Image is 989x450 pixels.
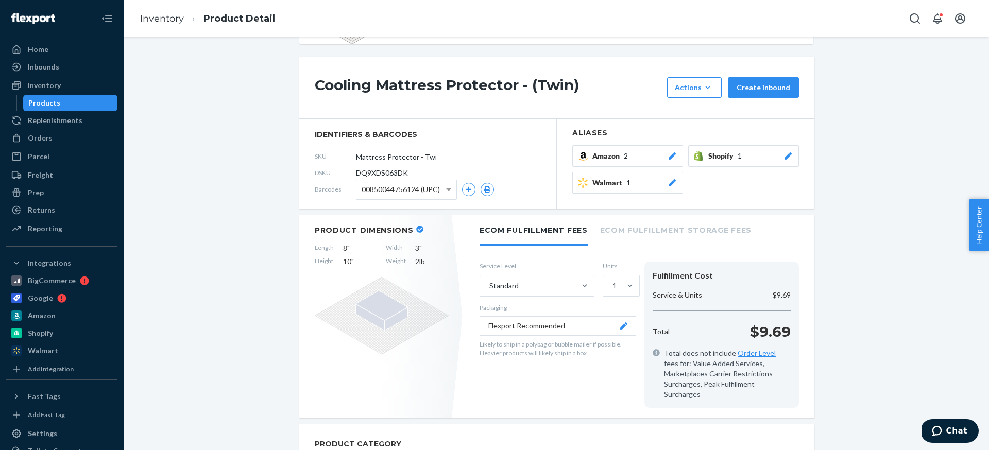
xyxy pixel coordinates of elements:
div: Returns [28,205,55,215]
ol: breadcrumbs [132,4,283,34]
div: Settings [28,428,57,439]
button: Create inbound [728,77,799,98]
button: Open notifications [927,8,948,29]
p: $9.69 [773,290,791,300]
span: Barcodes [315,185,356,194]
span: 2 lb [415,256,449,267]
label: Units [603,262,636,270]
h1: Cooling Mattress Protector - (Twin) [315,77,662,98]
span: " [419,244,422,252]
a: Orders [6,130,117,146]
span: 3 [415,243,449,253]
a: Add Fast Tag [6,409,117,421]
div: Orders [28,133,53,143]
div: Inbounds [28,62,59,72]
a: Parcel [6,148,117,165]
button: Actions [667,77,722,98]
div: Amazon [28,310,56,321]
a: Add Integration [6,363,117,375]
a: Google [6,290,117,306]
button: Shopify1 [688,145,799,167]
div: Actions [675,82,714,93]
a: Order Level [738,349,776,357]
button: Open account menu [950,8,970,29]
a: Prep [6,184,117,201]
button: Flexport Recommended [480,316,636,336]
h2: Aliases [572,129,799,137]
button: Help Center [969,199,989,251]
span: Height [315,256,334,267]
a: BigCommerce [6,272,117,289]
p: Total [653,326,670,337]
iframe: Opens a widget where you can chat to one of our agents [922,419,979,445]
h2: Product Dimensions [315,226,414,235]
span: Shopify [708,151,738,161]
img: Flexport logo [11,13,55,24]
div: Shopify [28,328,53,338]
div: Walmart [28,345,58,356]
div: Standard [489,281,519,291]
div: Reporting [28,223,62,234]
div: Parcel [28,151,49,162]
div: Add Integration [28,365,74,373]
span: Width [386,243,406,253]
a: Settings [6,425,117,442]
span: 1 [626,178,630,188]
div: 1 [612,281,617,291]
button: Amazon2 [572,145,683,167]
div: Add Fast Tag [28,410,65,419]
a: Walmart [6,342,117,359]
button: Walmart1 [572,172,683,194]
li: Ecom Fulfillment Fees [480,215,588,246]
a: Inventory [6,77,117,94]
div: Fulfillment Cost [653,270,791,282]
span: 00850044756124 (UPC) [362,181,440,198]
div: Integrations [28,258,71,268]
input: 1 [611,281,612,291]
span: DSKU [315,168,356,177]
span: 2 [624,151,628,161]
a: Inbounds [6,59,117,75]
p: Packaging [480,303,636,312]
span: Weight [386,256,406,267]
span: SKU [315,152,356,161]
p: Likely to ship in a polybag or bubble mailer if possible. Heavier products will likely ship in a ... [480,340,636,357]
a: Product Detail [203,13,275,24]
div: Freight [28,170,53,180]
p: $9.69 [750,321,791,342]
a: Products [23,95,118,111]
p: Service & Units [653,290,702,300]
span: Amazon [592,151,624,161]
a: Reporting [6,220,117,237]
a: Returns [6,202,117,218]
span: 10 [343,256,377,267]
div: Fast Tags [28,391,61,402]
div: Prep [28,187,44,198]
button: Fast Tags [6,388,117,405]
input: Standard [488,281,489,291]
span: Total does not include fees for: Value Added Services, Marketplaces Carrier Restrictions Surcharg... [664,348,791,400]
a: Amazon [6,307,117,324]
a: Freight [6,167,117,183]
div: Products [28,98,60,108]
span: " [347,244,350,252]
button: Close Navigation [97,8,117,29]
span: 1 [738,151,742,161]
span: DQ9XDS063DK [356,168,408,178]
div: BigCommerce [28,275,76,286]
span: Walmart [592,178,626,188]
label: Service Level [480,262,594,270]
a: Home [6,41,117,58]
a: Replenishments [6,112,117,129]
span: Length [315,243,334,253]
div: Google [28,293,53,303]
div: Home [28,44,48,55]
span: " [351,257,354,266]
div: Replenishments [28,115,82,126]
a: Shopify [6,325,117,341]
button: Integrations [6,255,117,271]
div: Inventory [28,80,61,91]
a: Inventory [140,13,184,24]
